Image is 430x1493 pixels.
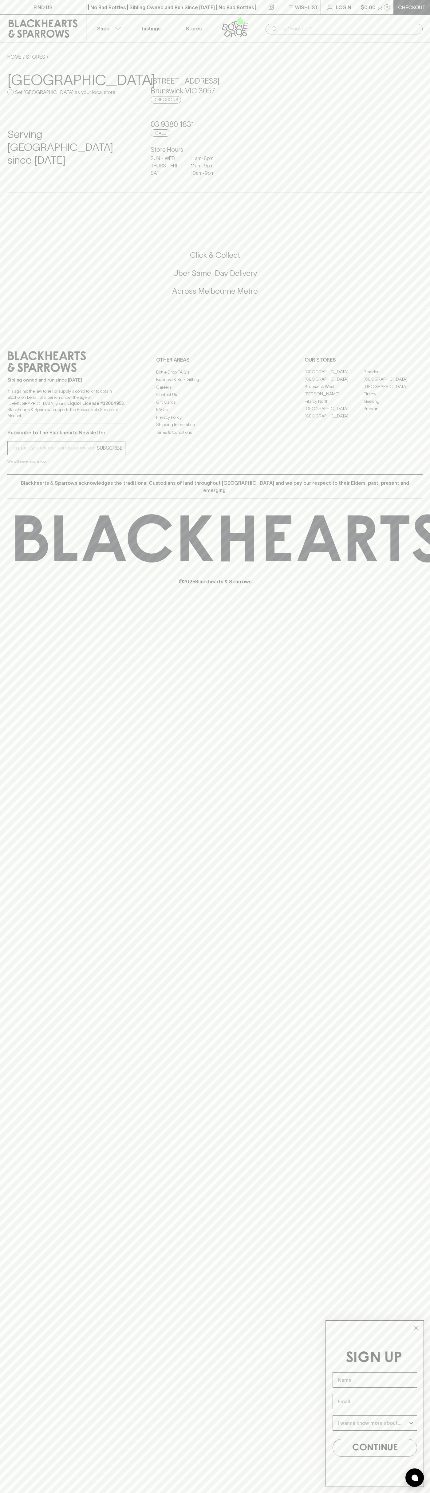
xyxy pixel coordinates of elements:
[333,1372,417,1388] input: Name
[7,268,423,278] h5: Uber Same-Day Delivery
[7,429,125,436] p: Subscribe to The Blackhearts Newsletter
[129,15,172,42] a: Tastings
[364,405,423,413] a: Prahran
[151,155,181,162] p: SUN - WED
[156,398,274,406] a: Gift Cards
[305,405,364,413] a: [GEOGRAPHIC_DATA]
[97,444,123,452] p: SUBSCRIBE
[156,429,274,436] a: Terms & Conditions
[364,390,423,398] a: Fitzroy
[26,54,45,60] a: STORES
[12,479,418,494] p: Blackhearts & Sparrows acknowledges the traditional Custodians of land throughout [GEOGRAPHIC_DAT...
[151,76,279,96] h5: [STREET_ADDRESS] , Brunswick VIC 3057
[151,145,279,155] h6: Store Hours
[364,383,423,390] a: [GEOGRAPHIC_DATA]
[364,368,423,376] a: Braddon
[151,96,181,104] a: Directions
[7,388,125,419] p: It is against the law to sell or supply alcohol to, or to obtain alcohol on behalf of a person un...
[151,169,181,177] p: SAT
[361,4,376,11] p: $0.00
[305,368,364,376] a: [GEOGRAPHIC_DATA]
[338,1416,408,1430] input: I wanna know more about...
[7,71,136,88] h3: [GEOGRAPHIC_DATA]
[67,401,124,406] strong: Liquor License #32064953
[34,4,53,11] p: FIND US
[412,1475,418,1481] img: bubble-icon
[156,391,274,398] a: Contact Us
[191,155,221,162] p: 11am - 8pm
[141,25,160,32] p: Tastings
[7,128,136,167] h4: Serving [GEOGRAPHIC_DATA] since [DATE]
[156,356,274,363] p: OTHER AREAS
[411,1323,421,1334] button: Close dialog
[305,390,364,398] a: [PERSON_NAME]
[94,441,125,455] button: SUBSCRIBE
[398,4,426,11] p: Checkout
[191,162,221,169] p: 11am - 9pm
[346,1351,402,1365] span: SIGN UP
[364,376,423,383] a: [GEOGRAPHIC_DATA]
[151,120,279,129] h5: 03 9380 1831
[305,356,423,363] p: OUR STORES
[305,376,364,383] a: [GEOGRAPHIC_DATA]
[7,458,125,464] p: We will never spam you
[7,286,423,296] h5: Across Melbourne Metro
[151,129,170,137] a: Call
[280,24,418,34] input: Try "Pinot noir"
[319,1314,430,1493] div: FLYOUT Form
[156,383,274,391] a: Careers
[151,162,181,169] p: THURS - FRI
[333,1439,417,1457] button: CONTINUE
[15,88,115,96] p: Set [GEOGRAPHIC_DATA] as your local store
[7,377,125,383] p: Sibling owned and run since [DATE]
[305,413,364,420] a: [GEOGRAPHIC_DATA]
[156,406,274,413] a: FAQ's
[386,6,388,9] p: 0
[305,383,364,390] a: Brunswick West
[333,1394,417,1409] input: Email
[156,368,274,376] a: Bottle Drop FAQ's
[295,4,318,11] p: Wishlist
[156,413,274,421] a: Privacy Policy
[186,25,202,32] p: Stores
[191,169,221,177] p: 10am - 9pm
[7,54,22,60] a: HOME
[408,1416,414,1430] button: Show Options
[12,443,94,453] input: e.g. jane@blackheartsandsparrows.com.au
[97,25,109,32] p: Shop
[305,398,364,405] a: Fitzroy North
[7,225,423,328] div: Call to action block
[364,398,423,405] a: Geelong
[172,15,215,42] a: Stores
[156,421,274,429] a: Shipping Information
[7,250,423,260] h5: Click & Collect
[86,15,129,42] button: Shop
[336,4,351,11] p: Login
[156,376,274,383] a: Business & Bulk Gifting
